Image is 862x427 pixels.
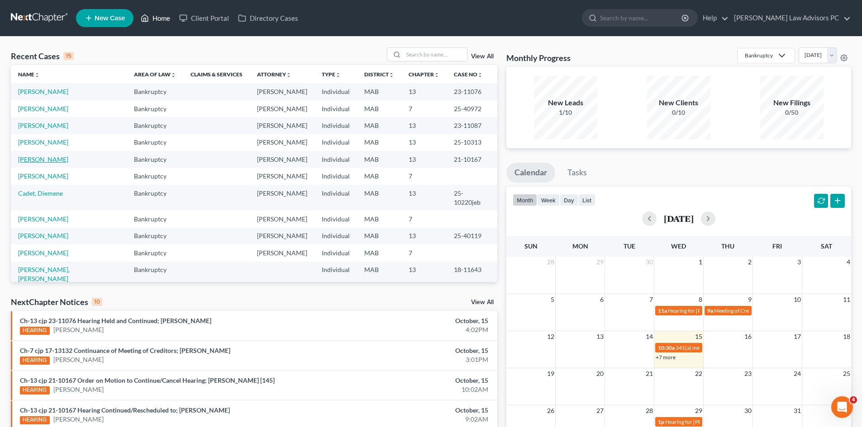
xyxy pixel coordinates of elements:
td: MAB [357,134,401,151]
span: 10:30a [658,344,675,351]
td: 25-40972 [447,100,497,117]
td: MAB [357,100,401,117]
a: Client Portal [175,10,233,26]
i: unfold_more [389,72,394,78]
a: [PERSON_NAME] [18,155,68,163]
a: Attorneyunfold_more [257,71,291,78]
div: New Filings [760,98,824,108]
div: 0/50 [760,108,824,117]
td: Bankruptcy [127,211,183,227]
span: 11 [842,294,851,305]
a: [PERSON_NAME] [18,105,68,113]
a: +7 more [656,354,676,361]
i: unfold_more [335,72,341,78]
td: Individual [314,211,357,227]
td: Individual [314,244,357,261]
a: [PERSON_NAME] [53,355,104,364]
div: 0/10 [647,108,710,117]
span: 13 [595,331,605,342]
td: 13 [401,83,447,100]
span: 7 [648,294,654,305]
span: 16 [743,331,752,342]
td: [PERSON_NAME] [250,185,314,211]
td: MAB [357,211,401,227]
i: unfold_more [477,72,483,78]
span: Hearing for [PERSON_NAME] [668,307,738,314]
td: MAB [357,262,401,287]
td: Bankruptcy [127,134,183,151]
td: 13 [401,134,447,151]
span: 29 [595,257,605,267]
td: 18-11643 [447,262,497,287]
td: Bankruptcy [127,100,183,117]
td: Bankruptcy [127,168,183,184]
td: Individual [314,134,357,151]
span: 28 [645,405,654,416]
a: [PERSON_NAME] [53,415,104,424]
a: Help [698,10,729,26]
td: MAB [357,185,401,211]
div: 10:02AM [338,385,488,394]
div: October, 15 [338,406,488,415]
i: unfold_more [34,72,40,78]
i: unfold_more [434,72,439,78]
span: New Case [95,15,125,22]
div: Bankruptcy [745,52,773,59]
div: HEARING [20,386,50,394]
div: October, 15 [338,376,488,385]
a: [PERSON_NAME] Law Advisors PC [729,10,851,26]
i: unfold_more [286,72,291,78]
a: [PERSON_NAME] [18,88,68,95]
td: MAB [357,228,401,244]
a: Cadet, Diemene [18,189,63,197]
td: MAB [357,168,401,184]
span: 25 [842,368,851,379]
h2: [DATE] [664,214,694,223]
span: 28 [546,257,555,267]
a: Directory Cases [233,10,303,26]
a: Tasks [559,163,595,183]
span: 31 [793,405,802,416]
div: October, 15 [338,346,488,355]
a: View All [471,53,494,60]
td: Individual [314,83,357,100]
td: [PERSON_NAME] [250,117,314,134]
h3: Monthly Progress [506,52,571,63]
td: 13 [401,262,447,287]
a: Ch-13 cjp 23-11076 Hearing Held and Continued; [PERSON_NAME] [20,317,211,324]
div: HEARING [20,357,50,365]
td: 13 [401,151,447,168]
span: 30 [645,257,654,267]
span: 20 [595,368,605,379]
button: day [560,194,578,206]
div: HEARING [20,327,50,335]
span: 6 [599,294,605,305]
span: Fri [772,242,782,250]
div: HEARING [20,416,50,424]
span: 27 [595,405,605,416]
a: Area of Lawunfold_more [134,71,176,78]
span: 17 [793,331,802,342]
div: New Leads [534,98,597,108]
button: month [513,194,537,206]
span: Meeting of Creditors for [PERSON_NAME] [714,307,814,314]
td: [PERSON_NAME] [250,100,314,117]
div: 3:01PM [338,355,488,364]
div: NextChapter Notices [11,296,102,307]
td: 23-11076 [447,83,497,100]
a: [PERSON_NAME] [18,122,68,129]
span: 3 [796,257,802,267]
td: 13 [401,185,447,211]
td: Bankruptcy [127,83,183,100]
td: Bankruptcy [127,244,183,261]
td: [PERSON_NAME] [250,228,314,244]
a: Ch-13 cjp 21-10167 Hearing Continued/Rescheduled to; [PERSON_NAME] [20,406,230,414]
td: Bankruptcy [127,185,183,211]
span: 21 [645,368,654,379]
span: 23 [743,368,752,379]
td: 13 [401,117,447,134]
a: Chapterunfold_more [409,71,439,78]
div: 4:02PM [338,325,488,334]
a: [PERSON_NAME], [PERSON_NAME] [18,266,70,282]
a: [PERSON_NAME] [18,138,68,146]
